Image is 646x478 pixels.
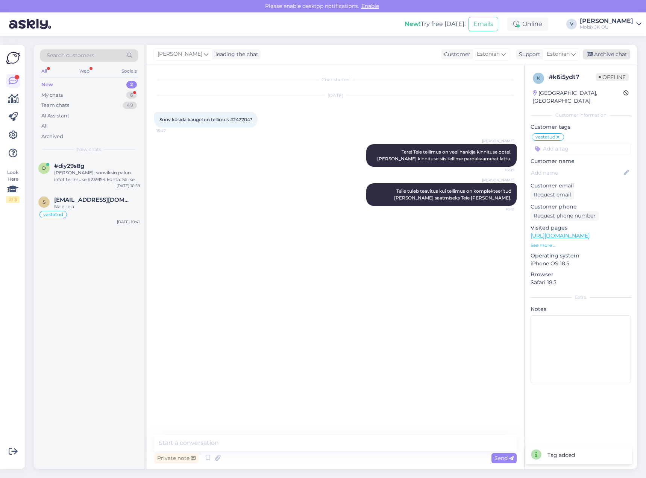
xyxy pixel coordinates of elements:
[120,66,138,76] div: Socials
[154,76,517,83] div: Chat started
[41,91,63,99] div: My chats
[377,149,513,161] span: Tere! Teie tellimus on veel hankija kinnituse ootel. [PERSON_NAME] kinnituse siis tellime pardaka...
[531,252,631,260] p: Operating system
[212,50,258,58] div: leading the chat
[531,294,631,301] div: Extra
[531,182,631,190] p: Customer email
[6,51,20,65] img: Askly Logo
[531,232,590,239] a: [URL][DOMAIN_NAME]
[486,167,514,173] span: 16:09
[126,81,137,88] div: 2
[78,66,91,76] div: Web
[405,20,421,27] b: New!
[583,49,630,59] div: Archive chat
[531,112,631,119] div: Customer information
[580,18,641,30] a: [PERSON_NAME]Mobix JK OÜ
[41,81,53,88] div: New
[482,138,514,144] span: [PERSON_NAME]
[531,271,631,279] p: Browser
[126,91,137,99] div: 6
[531,123,631,131] p: Customer tags
[531,305,631,313] p: Notes
[41,102,69,109] div: Team chats
[537,75,540,81] span: k
[159,117,252,122] span: Soov küsida kaugel on tellimus #242704?
[158,50,202,58] span: [PERSON_NAME]
[531,190,574,200] div: Request email
[441,50,470,58] div: Customer
[405,20,466,29] div: Try free [DATE]:
[117,219,140,225] div: [DATE] 10:41
[533,89,623,105] div: [GEOGRAPHIC_DATA], [GEOGRAPHIC_DATA]
[580,24,633,30] div: Mobix JK OÜ
[531,260,631,268] p: iPhone OS 18.5
[507,17,548,31] div: Online
[531,242,631,249] p: See more ...
[531,224,631,232] p: Visited pages
[394,188,513,201] span: Teile tuleb teavitus kui tellimus on komplekteeritud [PERSON_NAME] saatmiseks Teie [PERSON_NAME].
[359,3,381,9] span: Enable
[42,165,46,171] span: d
[154,92,517,99] div: [DATE]
[54,163,84,169] span: #diy29s8g
[596,73,629,81] span: Offline
[54,196,132,203] span: svetlanapaiste@gmail.com
[43,212,63,217] span: vastatud
[117,183,140,189] div: [DATE] 10:59
[47,52,94,59] span: Search customers
[77,146,101,153] span: New chats
[531,203,631,211] p: Customer phone
[531,211,599,221] div: Request phone number
[40,66,49,76] div: All
[54,169,140,183] div: [PERSON_NAME], sooviksin palun infot tellimuse #239154 kohta. Sai see tehtud 2.5 nädalat tagasi [...
[486,206,514,212] span: 16:10
[531,169,622,177] input: Add name
[580,18,633,24] div: [PERSON_NAME]
[531,279,631,286] p: Safari 18.5
[494,455,514,461] span: Send
[469,17,498,31] button: Emails
[41,112,69,120] div: AI Assistant
[6,196,20,203] div: 2 / 3
[156,128,185,134] span: 15:47
[154,453,199,463] div: Private note
[6,169,20,203] div: Look Here
[41,133,63,140] div: Archived
[535,135,555,139] span: vastatud
[482,177,514,183] span: [PERSON_NAME]
[547,451,575,459] div: Tag added
[41,122,48,130] div: All
[54,203,140,210] div: Na ei leia
[531,157,631,165] p: Customer name
[566,19,577,29] div: V
[516,50,540,58] div: Support
[549,73,596,82] div: # k6i5ydt7
[477,50,500,58] span: Estonian
[547,50,570,58] span: Estonian
[123,102,137,109] div: 49
[43,199,45,205] span: s
[531,143,631,154] input: Add a tag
